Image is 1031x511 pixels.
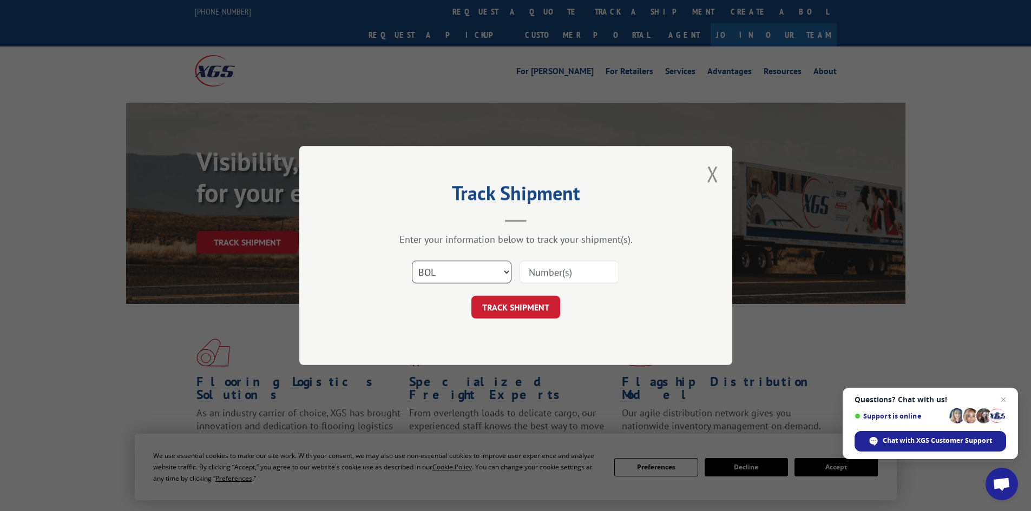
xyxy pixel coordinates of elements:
[471,296,560,318] button: TRACK SHIPMENT
[707,160,719,188] button: Close modal
[520,261,619,283] input: Number(s)
[986,468,1018,500] div: Open chat
[353,185,678,206] h2: Track Shipment
[855,412,945,420] span: Support is online
[997,393,1010,406] span: Close chat
[353,233,678,245] div: Enter your information below to track your shipment(s).
[855,431,1006,452] div: Chat with XGS Customer Support
[883,436,992,446] span: Chat with XGS Customer Support
[855,395,1006,404] span: Questions? Chat with us!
